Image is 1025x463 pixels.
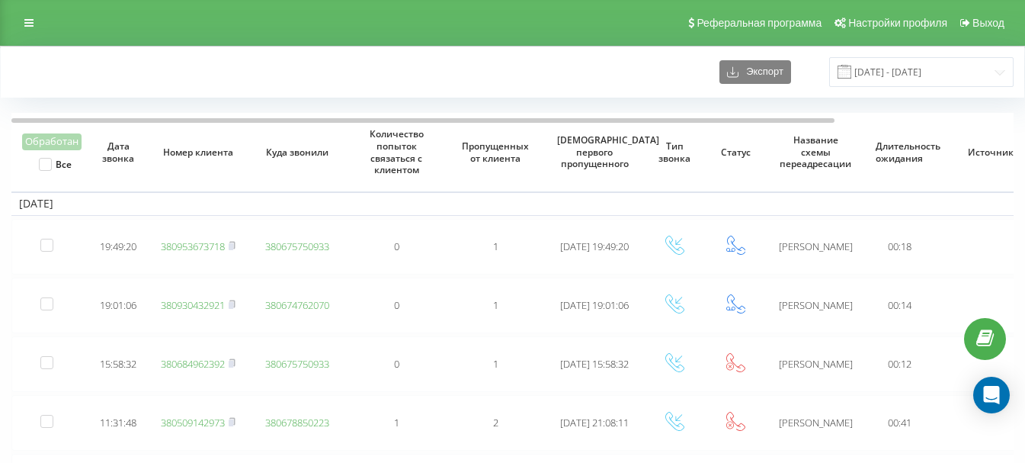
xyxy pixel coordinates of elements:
td: [PERSON_NAME] [766,395,865,451]
span: Дата звонка [98,140,139,164]
span: Экспорт [738,66,783,78]
span: 0 [394,240,399,253]
span: Название схемы переадресации [778,134,854,170]
a: 380930432921 [161,298,225,312]
span: [DATE] 19:01:06 [560,298,629,312]
span: Статус [715,146,756,159]
span: [DATE] 15:58:32 [560,357,629,371]
span: [DEMOGRAPHIC_DATA] первого пропущенного [557,134,633,170]
td: 11:31:48 [88,395,149,451]
td: 19:01:06 [88,278,149,333]
span: Реферальная программа [697,17,822,29]
button: Экспорт [719,60,791,84]
td: 00:14 [865,278,934,333]
a: 380953673718 [161,240,225,253]
a: 380675750933 [265,357,329,371]
span: Длительность ожидания [876,140,924,164]
a: 380674762070 [265,298,329,312]
span: Номер клиента [161,146,236,159]
span: Тип звонка [654,140,695,164]
span: [DATE] 19:49:20 [560,240,629,253]
a: 380675750933 [265,240,329,253]
span: 0 [394,357,399,371]
span: Количество попыток связаться с клиентом [359,128,434,175]
span: 1 [493,357,498,371]
span: [DATE] 21:08:11 [560,416,629,429]
span: 2 [493,416,498,429]
span: Выход [972,17,1004,29]
span: Куда звонили [260,146,335,159]
a: 380678850223 [265,416,329,429]
div: Open Intercom Messenger [973,377,1010,413]
a: 380509142973 [161,416,225,429]
a: 380684962392 [161,357,225,371]
span: 1 [493,240,498,253]
td: 00:18 [865,219,934,275]
td: 00:41 [865,395,934,451]
span: Настройки профиля [848,17,947,29]
td: 19:49:20 [88,219,149,275]
span: 1 [493,298,498,312]
label: Все [39,158,72,171]
span: 1 [394,416,399,429]
td: [PERSON_NAME] [766,219,865,275]
span: 0 [394,298,399,312]
td: [PERSON_NAME] [766,336,865,392]
td: [PERSON_NAME] [766,278,865,333]
span: Пропущенных от клиента [458,140,533,164]
td: 00:12 [865,336,934,392]
td: 15:58:32 [88,336,149,392]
